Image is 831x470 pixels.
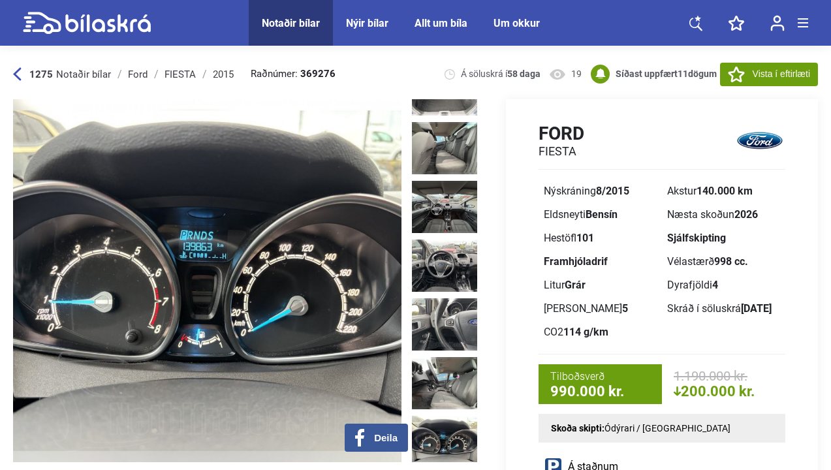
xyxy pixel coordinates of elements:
a: Um okkur [494,17,540,29]
b: 114 g/km [563,326,608,338]
span: Notaðir bílar [56,69,111,80]
div: Hestöfl [544,233,657,243]
a: Nýir bílar [346,17,388,29]
div: Vélastærð [667,257,780,267]
img: 1752702043_2201416618837763312_25002015623446067.jpg [412,298,477,351]
b: 101 [576,232,594,244]
button: Vista í eftirlæti [720,63,818,86]
b: 998 cc. [714,255,748,268]
b: 58 daga [507,69,541,79]
div: Skráð í söluskrá [667,304,780,314]
a: Allt um bíla [415,17,467,29]
div: Nýskráning [544,186,657,196]
b: 4 [712,279,718,291]
div: Akstur [667,186,780,196]
div: [PERSON_NAME] [544,304,657,314]
img: 1752702041_4714978320811284628_25002014073210499.jpg [412,181,477,233]
span: Deila [374,432,398,444]
div: Dyrafjöldi [667,280,780,290]
div: 2015 [213,69,234,80]
img: 1752702040_1364137950900552027_25002013332399086.jpg [412,122,477,174]
b: Framhjóladrif [544,255,608,268]
b: 1275 [29,69,53,80]
b: [DATE] [741,302,772,315]
b: Grár [565,279,586,291]
img: logo Ford FIESTA [734,122,785,159]
span: Tilboðsverð [550,369,650,384]
strong: Skoða skipti: [551,423,604,433]
b: 8/2015 [596,185,629,197]
span: 1.190.000 kr. [674,369,774,383]
img: 1752702043_7524036946596776905_25002016371479969.jpg [412,357,477,409]
h1: Ford [539,123,584,144]
div: Næsta skoðun [667,210,780,220]
b: Sjálfskipting [667,232,726,244]
img: 1752702044_8101683521674501160_25002017108390361.jpg [412,416,477,468]
span: 19 [571,68,582,80]
span: Raðnúmer: [251,69,336,79]
b: 140.000 km [697,185,753,197]
div: Ford [128,69,148,80]
div: Eldsneyti [544,210,657,220]
b: 369276 [300,69,336,79]
img: 1752702042_5579055358744221574_25002014866700791.jpg [412,240,477,292]
span: Ódýrari / [GEOGRAPHIC_DATA] [604,423,730,433]
div: FIESTA [165,69,196,80]
a: Notaðir bílar [262,17,320,29]
span: 990.000 kr. [550,384,650,399]
b: 5 [622,302,628,315]
button: Deila [345,424,408,452]
img: user-login.svg [770,15,785,31]
div: Litur [544,280,657,290]
span: Vista í eftirlæti [753,67,810,81]
h2: FIESTA [539,144,584,159]
span: 11 [678,69,688,79]
b: Bensín [586,208,618,221]
span: Á söluskrá í [461,68,541,80]
span: 200.000 kr. [674,383,774,399]
div: CO2 [544,327,657,337]
b: Síðast uppfært dögum [616,69,717,79]
b: 2026 [734,208,758,221]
